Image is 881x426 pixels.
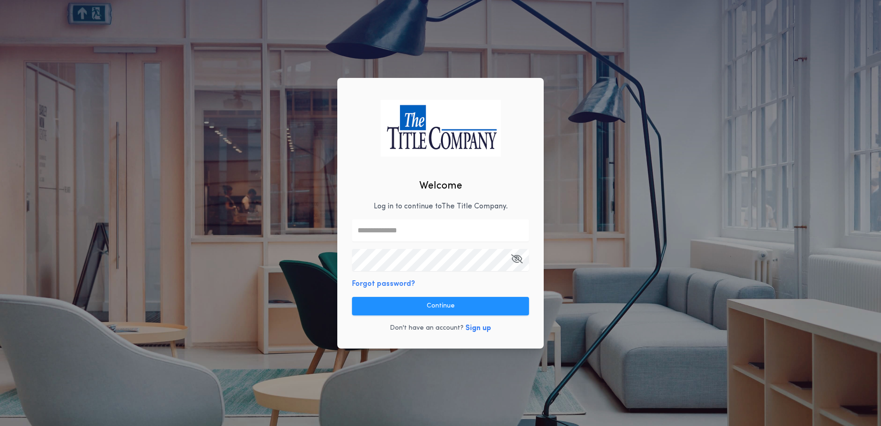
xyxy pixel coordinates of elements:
p: Don't have an account? [390,324,464,333]
h2: Welcome [419,178,462,194]
button: Continue [352,297,529,315]
img: logo [380,100,501,156]
button: Forgot password? [352,278,415,290]
button: Sign up [465,323,491,334]
p: Log in to continue to The Title Company . [374,201,508,212]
